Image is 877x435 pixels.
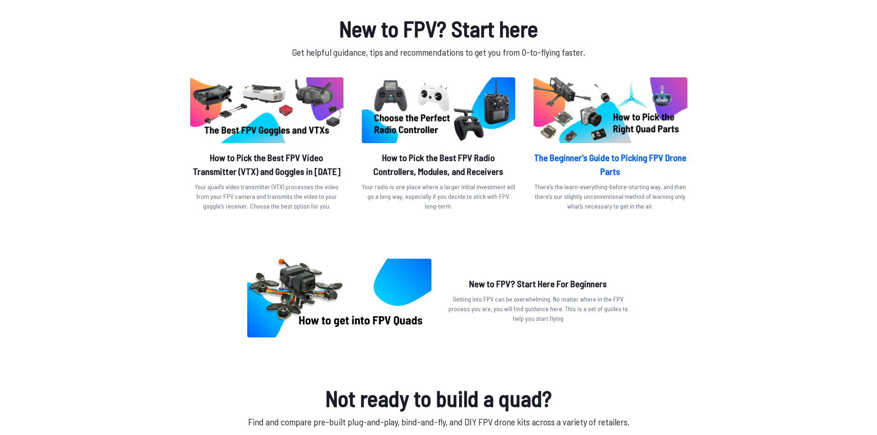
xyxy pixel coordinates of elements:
img: image of post [534,77,687,143]
p: Find and compare pre-built plug-and-play, bind-and-fly, and DIY FPV drone kits across a variety o... [188,415,689,429]
a: image of postNew to FPV? Start Here For BeginnersGetting into FPV can be overwhelming. No matter ... [247,259,630,337]
img: image of post [247,259,431,337]
p: Getting into FPV can be overwhelming. No matter where in the FPV process you are, you will find g... [446,294,630,323]
p: Your radio is one place where a larger initial investment will go a long way, especially if you d... [362,182,515,211]
a: image of postHow to Pick the Best FPV Video Transmitter (VTX) and Goggles in [DATE]Your quad’s vi... [190,77,343,215]
h1: Not ready to build a quad? [188,382,689,415]
h1: New to FPV? Start here [188,12,689,45]
img: image of post [362,77,515,143]
h2: How to Pick the Best FPV Video Transmitter (VTX) and Goggles in [DATE] [190,151,343,178]
img: image of post [190,77,343,143]
a: image of postHow to Pick the Best FPV Radio Controllers, Modules, and ReceiversYour radio is one ... [362,77,515,215]
a: image of postThe Beginner's Guide to Picking FPV Drone PartsThere’s the learn-everything-before-s... [534,77,687,215]
p: Get helpful guidance, tips and recommendations to get you from 0-to-flying faster. [188,45,689,59]
h2: How to Pick the Best FPV Radio Controllers, Modules, and Receivers [362,151,515,178]
p: Your quad’s video transmitter (VTX) processes the video from your FPV camera and transmits the vi... [190,182,343,211]
h2: The Beginner's Guide to Picking FPV Drone Parts [534,151,687,178]
h2: New to FPV? Start Here For Beginners [446,277,630,290]
p: There’s the learn-everything-before-starting way, and then there’s our slightly unconventional me... [534,182,687,211]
